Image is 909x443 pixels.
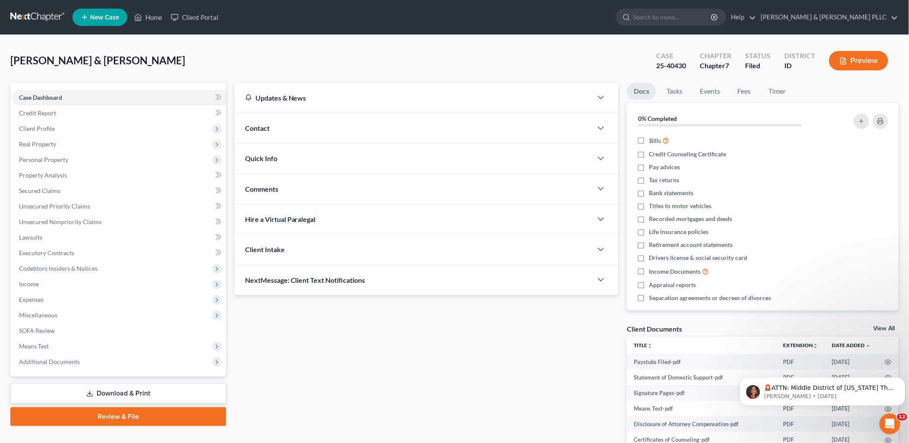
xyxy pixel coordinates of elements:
[627,370,777,385] td: Statement of Domestic Support-pdf
[730,83,758,100] a: Fees
[649,228,709,236] span: Life insurance policies
[656,61,686,71] div: 25-40430
[757,9,898,25] a: [PERSON_NAME] & [PERSON_NAME] PLLC
[745,61,771,71] div: Filed
[19,203,90,210] span: Unsecured Priority Claims
[866,343,871,348] i: expand_more
[19,109,56,117] span: Credit Report
[19,358,80,365] span: Additional Documents
[736,359,909,420] iframe: Intercom notifications message
[12,199,226,214] a: Unsecured Priority Claims
[656,51,686,61] div: Case
[19,265,98,272] span: Codebtors Insiders & Notices
[649,189,694,197] span: Bank statements
[245,185,278,193] span: Comments
[627,401,777,416] td: Means Test-pdf
[745,51,771,61] div: Status
[649,294,771,302] span: Separation agreements or decrees of divorces
[649,150,727,158] span: Credit Counseling Certificate
[19,171,67,179] span: Property Analysis
[783,342,818,348] a: Extensionunfold_more
[245,215,316,223] span: Hire a Virtual Paralegal
[649,202,712,210] span: Titles to motor vehicles
[825,354,878,370] td: [DATE]
[897,414,907,421] span: 12
[90,14,119,21] span: New Case
[19,280,39,288] span: Income
[19,311,57,319] span: Miscellaneous
[19,327,55,334] span: SOFA Review
[627,324,682,333] div: Client Documents
[12,245,226,261] a: Executory Contracts
[10,407,226,426] a: Review & File
[245,124,270,132] span: Contact
[245,93,582,102] div: Updates & News
[649,267,701,276] span: Income Documents
[649,240,733,249] span: Retirement account statements
[19,218,101,225] span: Unsecured Nonpriority Claims
[12,105,226,121] a: Credit Report
[832,342,871,348] a: Date Added expand_more
[777,416,825,432] td: PDF
[649,215,733,223] span: Recorded mortgages and deeds
[627,354,777,370] td: Paystubs Filed-pdf
[19,187,60,194] span: Secured Claims
[829,51,888,70] button: Preview
[627,416,777,432] td: Disclosure of Attorney Compensation-pdf
[874,326,895,332] a: View All
[660,83,689,100] a: Tasks
[167,9,223,25] a: Client Portal
[19,140,56,148] span: Real Property
[19,234,42,241] span: Lawsuits
[725,61,729,70] span: 7
[649,281,696,289] span: Appraisal reports
[649,163,680,171] span: Pay advices
[649,136,661,145] span: Bills
[638,115,677,122] strong: 0% Completed
[700,61,731,71] div: Chapter
[245,154,277,162] span: Quick Info
[649,176,679,184] span: Tax returns
[825,416,878,432] td: [DATE]
[813,343,818,348] i: unfold_more
[19,249,74,256] span: Executory Contracts
[10,383,226,404] a: Download & Print
[19,125,55,132] span: Client Profile
[627,385,777,401] td: Signature Pages-pdf
[19,296,44,303] span: Expenses
[12,90,226,105] a: Case Dashboard
[649,253,748,262] span: Drivers license & social security card
[130,9,167,25] a: Home
[633,9,712,25] input: Search by name...
[12,183,226,199] a: Secured Claims
[19,94,62,101] span: Case Dashboard
[245,276,365,284] span: NextMessage: Client Text Notifications
[647,343,652,348] i: unfold_more
[12,323,226,339] a: SOFA Review
[10,54,185,66] span: [PERSON_NAME] & [PERSON_NAME]
[777,354,825,370] td: PDF
[19,156,68,163] span: Personal Property
[245,245,285,253] span: Client Intake
[12,214,226,230] a: Unsecured Nonpriority Claims
[12,168,226,183] a: Property Analysis
[627,83,656,100] a: Docs
[784,51,815,61] div: District
[19,342,49,350] span: Means Test
[634,342,652,348] a: Titleunfold_more
[761,83,793,100] a: Timer
[12,230,226,245] a: Lawsuits
[693,83,727,100] a: Events
[700,51,731,61] div: Chapter
[880,414,900,434] iframe: Intercom live chat
[727,9,756,25] a: Help
[784,61,815,71] div: ID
